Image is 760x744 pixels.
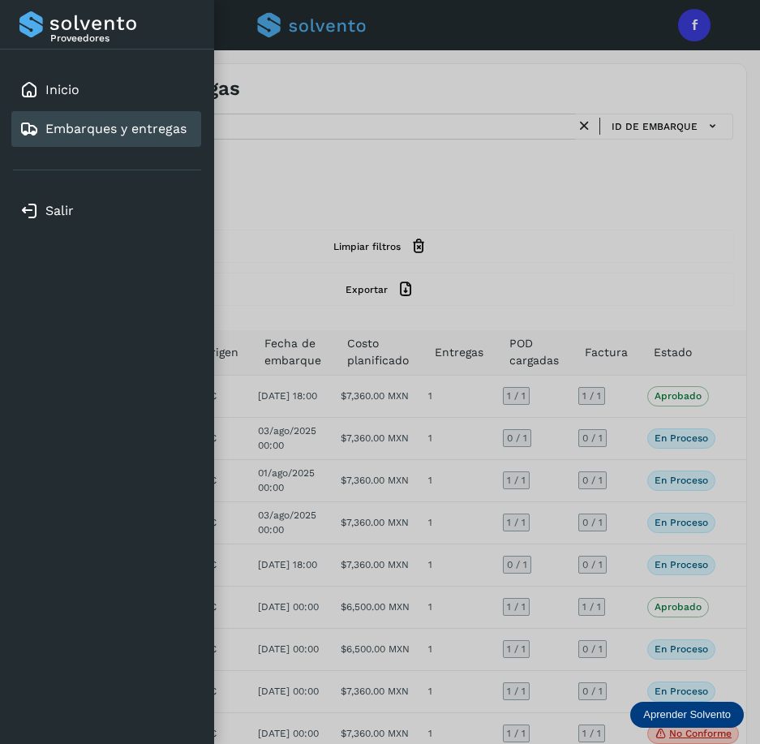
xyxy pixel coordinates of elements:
div: Aprender Solvento [630,702,744,728]
a: Salir [45,203,74,218]
div: Embarques y entregas [11,111,201,147]
div: Salir [11,193,201,229]
p: Aprender Solvento [643,708,731,721]
p: Proveedores [50,32,195,44]
a: Embarques y entregas [45,121,187,136]
a: Inicio [45,82,79,97]
div: Inicio [11,72,201,108]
